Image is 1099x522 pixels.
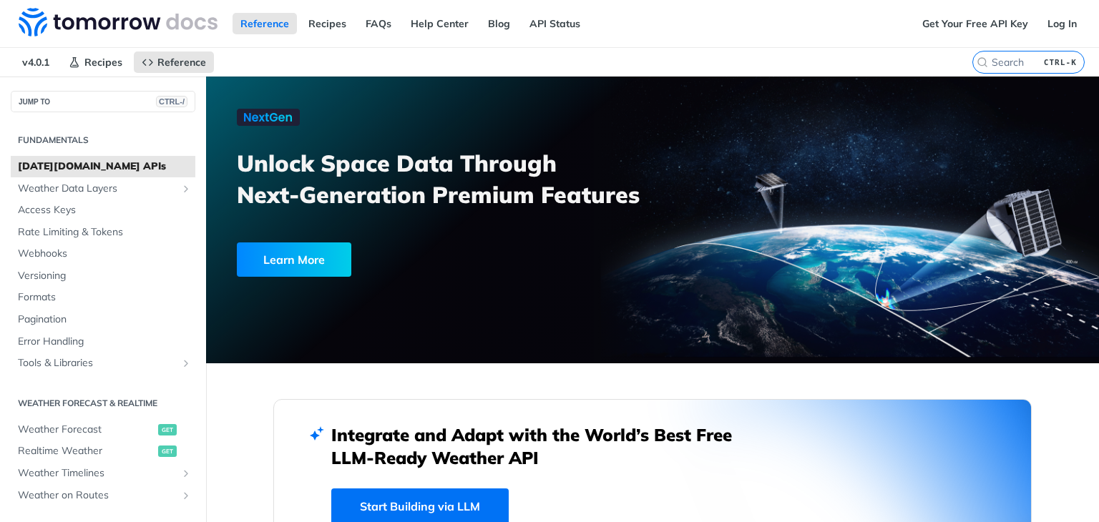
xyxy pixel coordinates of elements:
a: Log In [1040,13,1085,34]
span: get [158,424,177,435]
svg: Search [977,56,988,68]
a: Access Keys [11,200,195,221]
span: Access Keys [18,203,192,217]
a: Blog [480,13,518,34]
a: Reference [134,51,214,73]
a: Error Handling [11,331,195,353]
span: Weather Data Layers [18,182,177,196]
span: Versioning [18,269,192,283]
a: FAQs [358,13,399,34]
a: Recipes [301,13,354,34]
span: [DATE][DOMAIN_NAME] APIs [18,159,192,174]
kbd: CTRL-K [1040,55,1080,69]
span: Weather Timelines [18,466,177,481]
a: API Status [522,13,588,34]
h2: Integrate and Adapt with the World’s Best Free LLM-Ready Weather API [331,423,753,469]
span: Realtime Weather [18,444,155,458]
span: Weather Forecast [18,423,155,437]
a: Get Your Free API Key [914,13,1036,34]
button: Show subpages for Tools & Libraries [180,358,192,369]
a: Tools & LibrariesShow subpages for Tools & Libraries [11,353,195,374]
button: Show subpages for Weather Timelines [180,468,192,479]
a: Webhooks [11,243,195,265]
span: Webhooks [18,247,192,261]
img: Tomorrow.io Weather API Docs [19,8,218,36]
span: Recipes [84,56,122,69]
a: Learn More [237,242,582,277]
h2: Weather Forecast & realtime [11,397,195,410]
span: Formats [18,290,192,305]
span: Weather on Routes [18,488,177,503]
h3: Unlock Space Data Through Next-Generation Premium Features [237,147,668,210]
span: Error Handling [18,335,192,349]
a: Reference [233,13,297,34]
a: [DATE][DOMAIN_NAME] APIs [11,156,195,177]
a: Realtime Weatherget [11,440,195,462]
a: Weather on RoutesShow subpages for Weather on Routes [11,485,195,506]
span: get [158,445,177,457]
a: Recipes [61,51,130,73]
button: Show subpages for Weather on Routes [180,490,192,501]
span: Reference [157,56,206,69]
span: v4.0.1 [14,51,57,73]
button: JUMP TOCTRL-/ [11,91,195,112]
a: Versioning [11,265,195,287]
div: Learn More [237,242,351,277]
a: Help Center [403,13,477,34]
a: Pagination [11,309,195,330]
span: Pagination [18,312,192,327]
a: Weather Forecastget [11,419,195,440]
a: Weather Data LayersShow subpages for Weather Data Layers [11,178,195,200]
span: Tools & Libraries [18,356,177,370]
span: Rate Limiting & Tokens [18,225,192,240]
span: CTRL-/ [156,96,187,107]
a: Rate Limiting & Tokens [11,222,195,243]
a: Formats [11,287,195,308]
h2: Fundamentals [11,134,195,147]
img: NextGen [237,109,300,126]
button: Show subpages for Weather Data Layers [180,183,192,194]
a: Weather TimelinesShow subpages for Weather Timelines [11,463,195,484]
